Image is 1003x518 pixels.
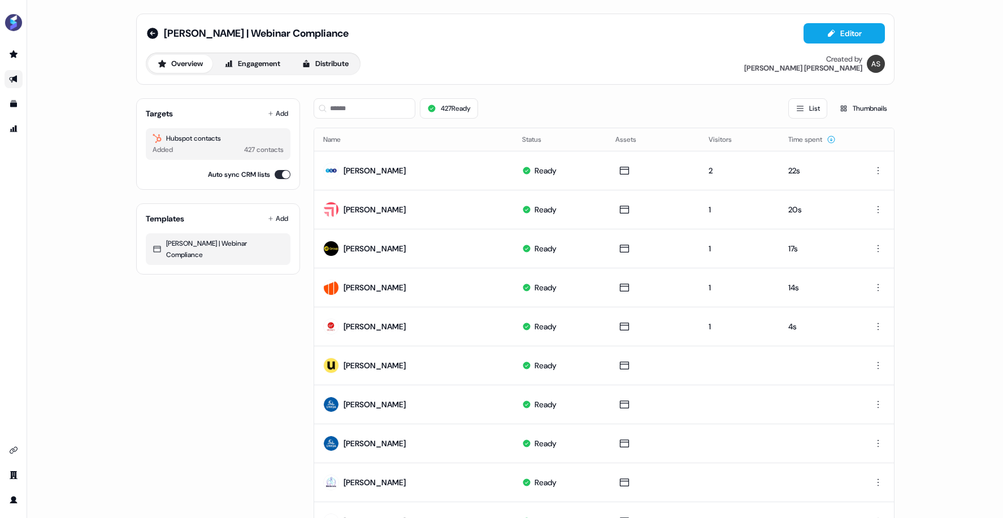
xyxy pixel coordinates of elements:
div: Ready [535,165,557,176]
div: [PERSON_NAME] | Webinar Compliance [153,238,284,260]
div: Ready [535,360,557,371]
button: Thumbnails [832,98,895,119]
button: Visitors [709,129,745,150]
button: Editor [804,23,885,43]
div: 1 [709,243,770,254]
button: Name [323,129,354,150]
a: Go to attribution [5,120,23,138]
a: Go to integrations [5,441,23,459]
div: 4s [788,321,847,332]
button: List [788,98,827,119]
div: 1 [709,282,770,293]
div: [PERSON_NAME] [344,165,406,176]
div: [PERSON_NAME] [PERSON_NAME] [744,64,862,73]
button: Add [266,106,290,121]
a: Go to profile [5,491,23,509]
div: Ready [535,321,557,332]
button: 427Ready [420,98,478,119]
button: Add [266,211,290,227]
div: [PERSON_NAME] [344,204,406,215]
div: 1 [709,204,770,215]
div: 1 [709,321,770,332]
div: 17s [788,243,847,254]
th: Assets [606,128,700,151]
div: Added [153,144,173,155]
div: Hubspot contacts [153,133,284,144]
div: Ready [535,438,557,449]
div: [PERSON_NAME] [344,360,406,371]
button: Engagement [215,55,290,73]
div: 2 [709,165,770,176]
div: 20s [788,204,847,215]
img: Antoni [867,55,885,73]
div: Created by [826,55,862,64]
button: Time spent [788,129,836,150]
button: Status [522,129,555,150]
div: Ready [535,204,557,215]
div: Ready [535,477,557,488]
div: 14s [788,282,847,293]
button: Distribute [292,55,358,73]
div: [PERSON_NAME] [344,477,406,488]
a: Go to prospects [5,45,23,63]
div: [PERSON_NAME] [344,321,406,332]
div: 427 contacts [244,144,284,155]
a: Go to team [5,466,23,484]
span: [PERSON_NAME] | Webinar Compliance [164,27,349,40]
div: Ready [535,243,557,254]
a: Go to templates [5,95,23,113]
label: Auto sync CRM lists [208,169,270,180]
div: Templates [146,213,184,224]
div: [PERSON_NAME] [344,399,406,410]
div: [PERSON_NAME] [344,438,406,449]
a: Editor [804,29,885,41]
div: Ready [535,282,557,293]
a: Go to outbound experience [5,70,23,88]
button: Overview [148,55,212,73]
div: [PERSON_NAME] [344,243,406,254]
div: Ready [535,399,557,410]
div: Targets [146,108,173,119]
div: [PERSON_NAME] [344,282,406,293]
div: 22s [788,165,847,176]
